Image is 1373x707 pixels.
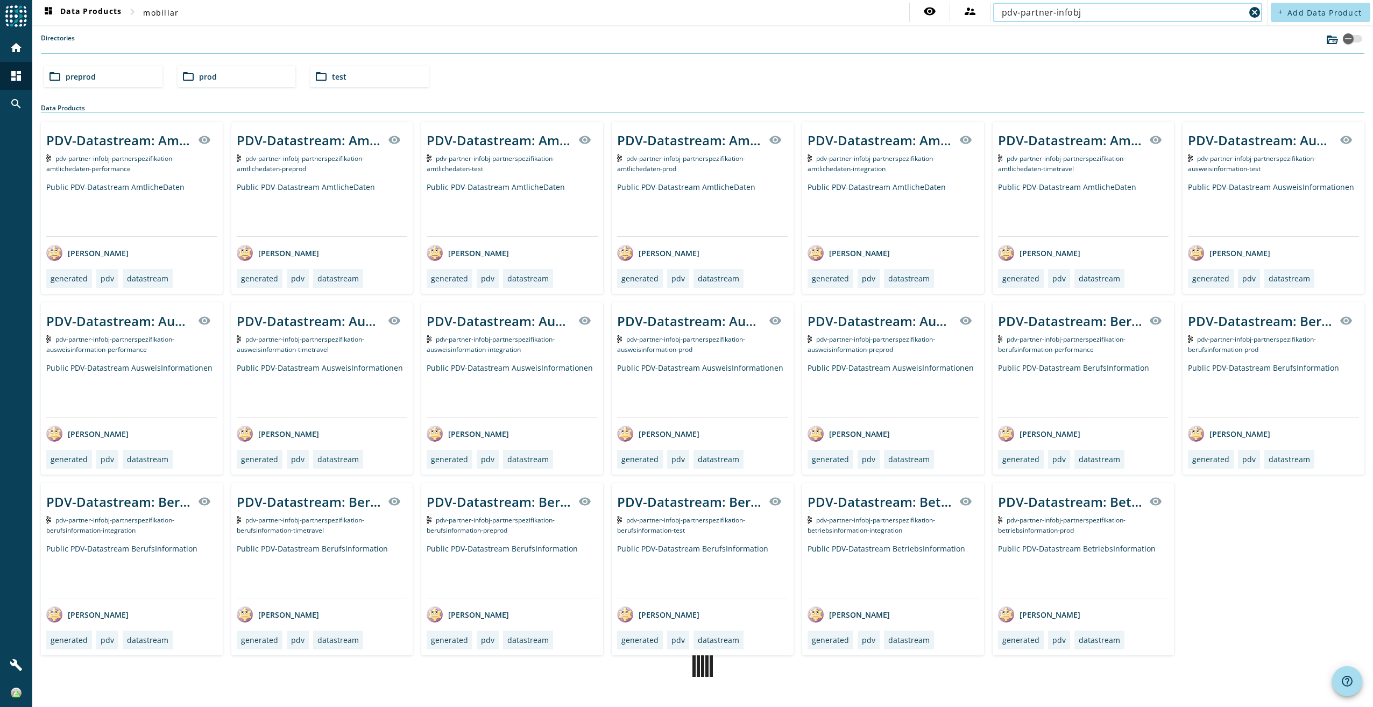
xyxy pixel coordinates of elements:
div: PDV-Datastream: BerufsInformation [617,493,762,511]
mat-icon: visibility [959,495,972,508]
div: Public PDV-Datastream AmtlicheDaten [998,182,1169,236]
span: Kafka Topic: pdv-partner-infobj-partnerspezifikation-ausweisinformation-performance [46,335,174,354]
div: generated [431,635,468,645]
button: Clear [1247,5,1262,20]
div: datastream [1269,273,1310,284]
img: Kafka Topic: pdv-partner-infobj-partnerspezifikation-ausweisinformation-integration [427,335,431,343]
div: [PERSON_NAME] [1188,426,1270,442]
div: pdv [101,273,114,284]
div: datastream [1269,454,1310,464]
img: Kafka Topic: pdv-partner-infobj-partnerspezifikation-berufsinformation-integration [46,516,51,524]
div: PDV-Datastream: BerufsInformation [237,493,382,511]
img: avatar [617,245,633,261]
div: generated [51,635,88,645]
div: pdv [291,273,305,284]
img: Kafka Topic: pdv-partner-infobj-partnerspezifikation-berufsinformation-test [617,516,622,524]
mat-icon: visibility [959,314,972,327]
div: pdv [671,454,685,464]
mat-icon: visibility [959,133,972,146]
div: pdv [862,273,875,284]
img: Kafka Topic: pdv-partner-infobj-partnerspezifikation-ausweisinformation-test [1188,154,1193,162]
mat-icon: visibility [1340,133,1353,146]
div: PDV-Datastream: AmtlicheDaten [808,131,953,149]
img: avatar [617,426,633,442]
img: avatar [998,606,1014,623]
div: generated [431,454,468,464]
div: [PERSON_NAME] [237,606,319,623]
span: Kafka Topic: pdv-partner-infobj-partnerspezifikation-ausweisinformation-test [1188,154,1316,173]
div: pdv [1242,273,1256,284]
img: Kafka Topic: pdv-partner-infobj-partnerspezifikation-ausweisinformation-prod [617,335,622,343]
mat-icon: visibility [198,314,211,327]
img: Kafka Topic: pdv-partner-infobj-partnerspezifikation-ausweisinformation-preprod [808,335,812,343]
div: [PERSON_NAME] [427,426,509,442]
div: PDV-Datastream: AusweisInformationen [808,312,953,330]
div: [PERSON_NAME] [427,245,509,261]
img: avatar [46,606,62,623]
mat-icon: folder_open [182,70,195,83]
div: Public PDV-Datastream BetriebsInformation [998,543,1169,598]
div: generated [241,454,278,464]
div: [PERSON_NAME] [237,245,319,261]
div: PDV-Datastream: BetriebsInformation [998,493,1143,511]
span: Kafka Topic: pdv-partner-infobj-partnerspezifikation-berufsinformation-integration [46,515,174,535]
span: Kafka Topic: pdv-partner-infobj-partnerspezifikation-berufsinformation-performance [998,335,1126,354]
div: datastream [1079,273,1120,284]
img: avatar [617,606,633,623]
div: pdv [101,635,114,645]
div: generated [241,635,278,645]
mat-icon: visibility [769,495,782,508]
div: Public PDV-Datastream BerufsInformation [237,543,408,598]
span: Kafka Topic: pdv-partner-infobj-partnerspezifikation-ausweisinformation-prod [617,335,745,354]
img: Kafka Topic: pdv-partner-infobj-partnerspezifikation-amtlichedaten-timetravel [998,154,1003,162]
img: Kafka Topic: pdv-partner-infobj-partnerspezifikation-amtlichedaten-prod [617,154,622,162]
img: avatar [998,426,1014,442]
div: datastream [507,635,549,645]
mat-icon: visibility [769,314,782,327]
div: [PERSON_NAME] [46,426,129,442]
div: datastream [317,635,359,645]
mat-icon: cancel [1248,6,1261,19]
div: pdv [481,635,494,645]
div: datastream [698,273,739,284]
span: Kafka Topic: pdv-partner-infobj-partnerspezifikation-ausweisinformation-timetravel [237,335,365,354]
span: Kafka Topic: pdv-partner-infobj-partnerspezifikation-berufsinformation-preprod [427,515,555,535]
button: Add Data Product [1271,3,1370,22]
img: ac4df5197ceb9d2244a924f63b2e4d83 [11,688,22,698]
span: Kafka Topic: pdv-partner-infobj-partnerspezifikation-ausweisinformation-integration [427,335,555,354]
div: datastream [507,454,549,464]
img: avatar [1188,426,1204,442]
div: PDV-Datastream: BetriebsInformation [808,493,953,511]
mat-icon: chevron_right [126,5,139,18]
div: PDV-Datastream: AmtlicheDaten [237,131,382,149]
div: pdv [1052,635,1066,645]
span: Kafka Topic: pdv-partner-infobj-partnerspezifikation-betriebsinformation-integration [808,515,936,535]
div: [PERSON_NAME] [617,245,699,261]
div: generated [812,454,849,464]
mat-icon: add [1277,9,1283,15]
div: pdv [291,635,305,645]
mat-icon: visibility [388,133,401,146]
mat-icon: build [10,659,23,671]
div: Public PDV-Datastream BetriebsInformation [808,543,979,598]
div: generated [1002,635,1039,645]
img: avatar [237,426,253,442]
div: Public PDV-Datastream AmtlicheDaten [46,182,217,236]
div: PDV-Datastream: AusweisInformationen [617,312,762,330]
div: generated [1002,454,1039,464]
div: Public PDV-Datastream AusweisInformationen [808,363,979,417]
div: generated [812,273,849,284]
div: datastream [698,454,739,464]
div: generated [51,273,88,284]
span: Add Data Product [1287,8,1362,18]
mat-icon: visibility [1149,495,1162,508]
span: Kafka Topic: pdv-partner-infobj-partnerspezifikation-amtlichedaten-preprod [237,154,365,173]
div: [PERSON_NAME] [617,426,699,442]
div: [PERSON_NAME] [808,426,890,442]
div: datastream [127,454,168,464]
img: avatar [427,245,443,261]
div: PDV-Datastream: AusweisInformationen [237,312,382,330]
mat-icon: visibility [388,495,401,508]
div: Public PDV-Datastream BerufsInformation [617,543,788,598]
mat-icon: visibility [1149,314,1162,327]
